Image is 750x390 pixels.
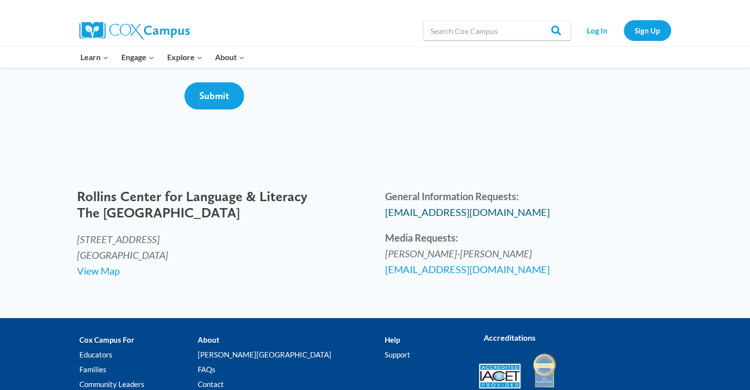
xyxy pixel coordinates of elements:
b: Media Requests: [385,232,458,244]
a: Support [385,348,464,362]
input: Submit [184,82,244,109]
nav: Secondary Navigation [576,20,671,40]
img: Accredited IACET® Provider [479,363,521,389]
input: Search Cox Campus [423,21,571,40]
img: Cox Campus [79,22,190,39]
img: IDA Accredited [532,352,557,389]
button: Child menu of Explore [161,47,209,68]
a: Educators [79,348,198,362]
h2: Rollins Center for Language & Literacy The [GEOGRAPHIC_DATA] [77,188,365,221]
a: Families [79,362,198,377]
span: [EMAIL_ADDRESS][DOMAIN_NAME] [385,206,550,218]
a: [PERSON_NAME][GEOGRAPHIC_DATA] [198,348,385,362]
cite: [PERSON_NAME]‑[PERSON_NAME]​ [385,248,533,259]
nav: Primary Navigation [74,47,251,68]
a: Sign Up [624,20,671,40]
a: Log In [576,20,619,40]
cite: [STREET_ADDRESS] [GEOGRAPHIC_DATA] [77,233,168,261]
span: [EMAIL_ADDRESS][DOMAIN_NAME] [385,263,550,275]
button: Child menu of Engage [115,47,161,68]
b: General Information Requests: [385,190,519,202]
button: Child menu of About [209,47,251,68]
strong: Accreditations [484,333,536,342]
a: View Map [77,265,120,277]
a: FAQs [198,362,385,377]
button: Child menu of Learn [74,47,115,68]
